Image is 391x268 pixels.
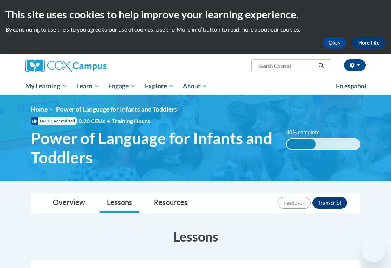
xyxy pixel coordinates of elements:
[323,37,346,49] button: Okay
[183,82,207,91] span: About
[104,78,140,95] a: Engage
[25,59,131,72] a: Cox Campus
[5,7,386,22] h2: This site uses cookies to help improve your learning experience.
[20,78,371,95] div: Main menu
[331,79,371,94] a: En español
[5,25,386,33] p: By continuing to use the site you agree to our use of cookies. Use the ‘More info’ button to read...
[46,193,92,213] a: Overview
[316,62,327,70] button: Search
[31,105,48,113] a: Home
[312,197,347,209] button: Transcript
[258,62,316,70] input: Search Courses
[362,239,385,262] iframe: Button to launch messaging window
[178,78,213,95] a: About
[25,59,106,72] img: Cox Campus
[336,82,366,90] span: En español
[25,82,67,91] span: My Learning
[287,139,316,149] div: 40% complete
[107,117,110,124] span: •
[79,117,112,125] span: 0.20 CEUs
[100,193,139,213] a: Lessons
[76,82,99,91] span: Learn
[286,129,328,137] label: 40% complete
[21,78,72,95] a: My Learning
[31,227,360,246] h3: Lessons
[31,117,77,125] span: IACET Accredited
[31,129,275,167] span: Power of Language for Infants and Toddlers
[344,59,366,71] button: Account Settings
[56,105,177,113] span: Power of Language for Infants and Toddlers
[72,78,104,95] a: Learn
[112,117,150,124] span: Training Hours
[108,82,135,91] span: Engage
[145,82,174,91] span: Explore
[147,193,195,213] a: Resources
[352,37,386,49] a: More Info
[278,197,311,209] button: Feedback
[140,78,178,95] a: Explore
